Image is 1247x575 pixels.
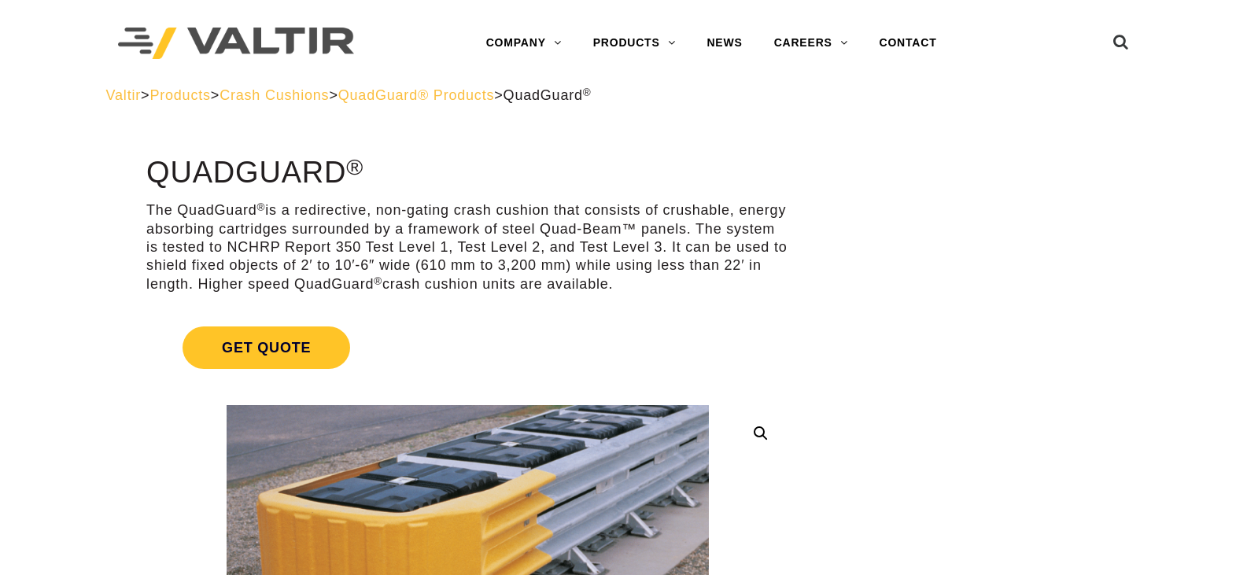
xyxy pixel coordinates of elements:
[577,28,692,59] a: PRODUCTS
[583,87,592,98] sup: ®
[106,87,141,103] a: Valtir
[106,87,1142,105] div: > > > >
[146,157,789,190] h1: QuadGuard
[470,28,577,59] a: COMPANY
[758,28,864,59] a: CAREERS
[346,154,363,179] sup: ®
[220,87,329,103] a: Crash Cushions
[691,28,758,59] a: NEWS
[257,201,266,213] sup: ®
[146,308,789,388] a: Get Quote
[183,326,350,369] span: Get Quote
[864,28,953,59] a: CONTACT
[374,275,382,287] sup: ®
[504,87,592,103] span: QuadGuard
[118,28,354,60] img: Valtir
[338,87,495,103] a: QuadGuard® Products
[149,87,210,103] a: Products
[146,201,789,293] p: The QuadGuard is a redirective, non-gating crash cushion that consists of crushable, energy absor...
